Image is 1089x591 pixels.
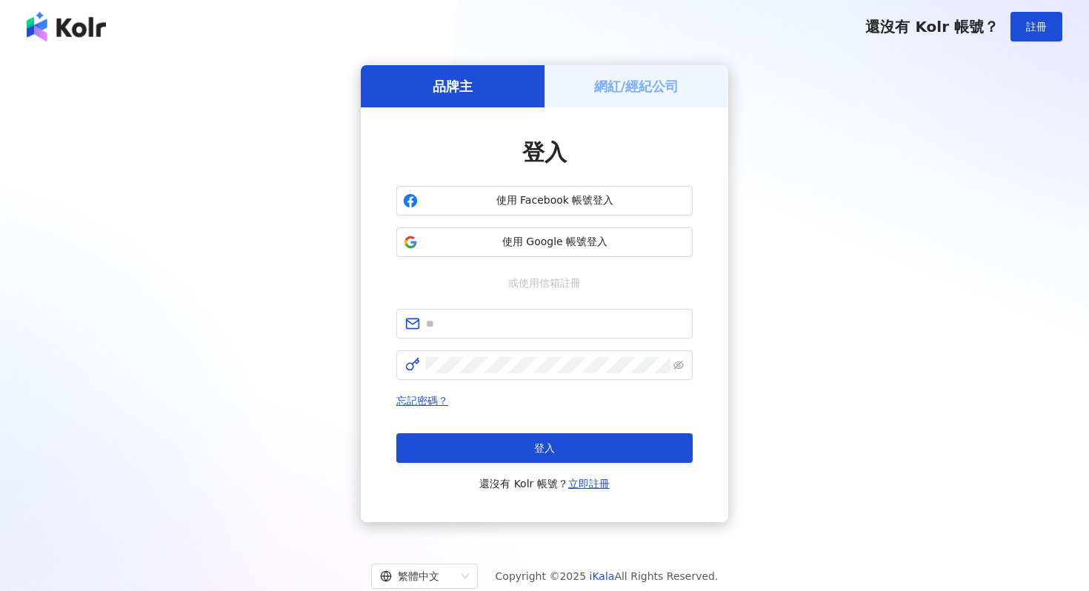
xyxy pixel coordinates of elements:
[27,12,106,41] img: logo
[424,235,686,250] span: 使用 Google 帳號登入
[396,433,693,463] button: 登入
[673,360,684,370] span: eye-invisible
[396,227,693,257] button: 使用 Google 帳號登入
[496,567,719,585] span: Copyright © 2025 All Rights Reserved.
[479,475,610,492] span: 還沒有 Kolr 帳號？
[1026,21,1047,33] span: 註冊
[433,77,473,96] h5: 品牌主
[590,570,615,582] a: iKala
[396,186,693,216] button: 使用 Facebook 帳號登入
[380,564,456,588] div: 繁體中文
[594,77,679,96] h5: 網紅/經紀公司
[865,18,999,36] span: 還沒有 Kolr 帳號？
[498,275,591,291] span: 或使用信箱註冊
[534,442,555,454] span: 登入
[568,478,610,490] a: 立即註冊
[1010,12,1062,41] button: 註冊
[522,139,567,165] span: 登入
[424,193,686,208] span: 使用 Facebook 帳號登入
[396,395,448,407] a: 忘記密碼？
